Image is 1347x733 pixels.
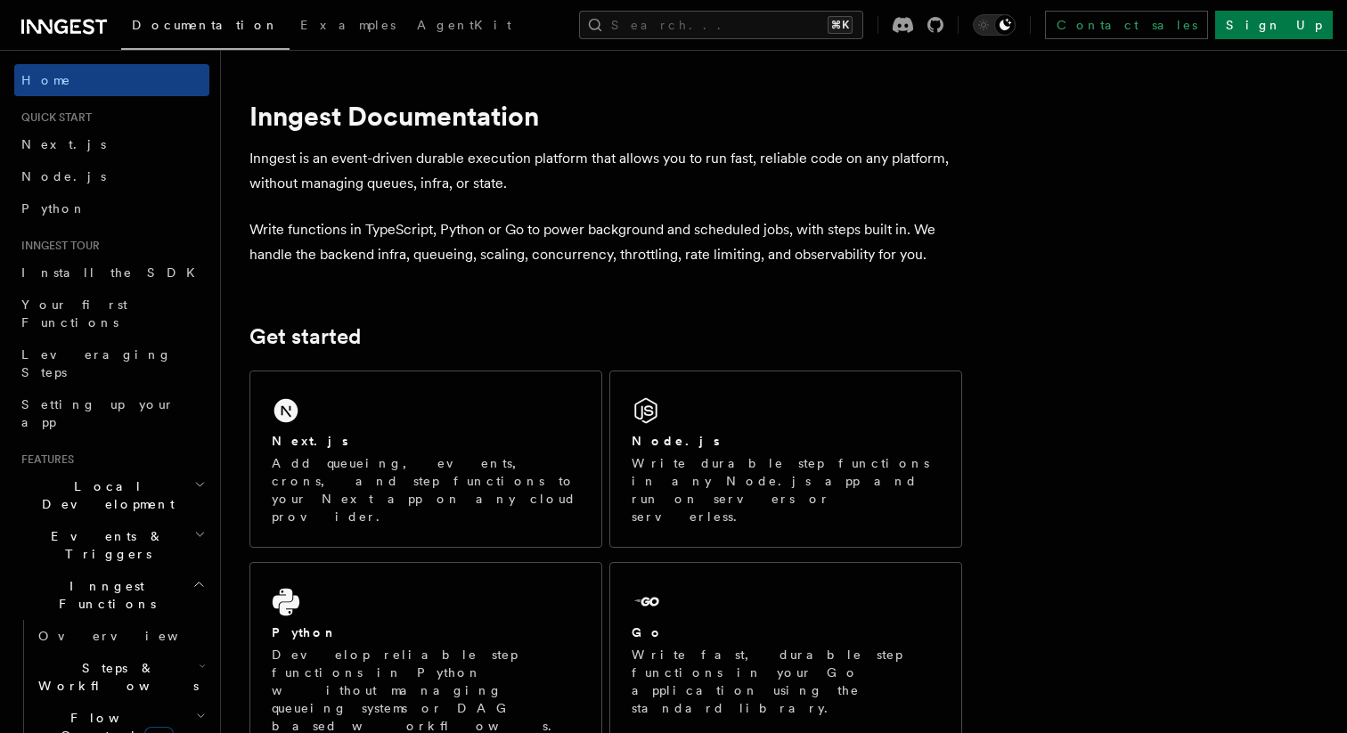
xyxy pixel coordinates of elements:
[14,192,209,224] a: Python
[14,520,209,570] button: Events & Triggers
[21,397,175,429] span: Setting up your app
[14,160,209,192] a: Node.js
[21,71,71,89] span: Home
[21,169,106,183] span: Node.js
[632,454,940,525] p: Write durable step functions in any Node.js app and run on servers or serverless.
[14,388,209,438] a: Setting up your app
[14,239,100,253] span: Inngest tour
[14,577,192,613] span: Inngest Functions
[14,527,194,563] span: Events & Triggers
[249,324,361,349] a: Get started
[31,620,209,652] a: Overview
[828,16,853,34] kbd: ⌘K
[121,5,290,50] a: Documentation
[38,629,222,643] span: Overview
[632,646,940,717] p: Write fast, durable step functions in your Go application using the standard library.
[31,652,209,702] button: Steps & Workflows
[14,570,209,620] button: Inngest Functions
[272,432,348,450] h2: Next.js
[14,64,209,96] a: Home
[21,297,127,330] span: Your first Functions
[14,110,92,125] span: Quick start
[249,371,602,548] a: Next.jsAdd queueing, events, crons, and step functions to your Next app on any cloud provider.
[272,623,338,641] h2: Python
[249,146,962,196] p: Inngest is an event-driven durable execution platform that allows you to run fast, reliable code ...
[609,371,962,548] a: Node.jsWrite durable step functions in any Node.js app and run on servers or serverless.
[21,347,172,379] span: Leveraging Steps
[290,5,406,48] a: Examples
[417,18,511,32] span: AgentKit
[132,18,279,32] span: Documentation
[21,265,206,280] span: Install the SDK
[300,18,396,32] span: Examples
[632,623,664,641] h2: Go
[14,338,209,388] a: Leveraging Steps
[21,201,86,216] span: Python
[14,477,194,513] span: Local Development
[14,128,209,160] a: Next.js
[406,5,522,48] a: AgentKit
[1045,11,1208,39] a: Contact sales
[272,454,580,525] p: Add queueing, events, crons, and step functions to your Next app on any cloud provider.
[249,217,962,267] p: Write functions in TypeScript, Python or Go to power background and scheduled jobs, with steps bu...
[579,11,863,39] button: Search...⌘K
[14,289,209,338] a: Your first Functions
[249,100,962,132] h1: Inngest Documentation
[1215,11,1333,39] a: Sign Up
[21,137,106,151] span: Next.js
[31,659,199,695] span: Steps & Workflows
[14,257,209,289] a: Install the SDK
[14,452,74,467] span: Features
[14,470,209,520] button: Local Development
[632,432,720,450] h2: Node.js
[973,14,1016,36] button: Toggle dark mode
